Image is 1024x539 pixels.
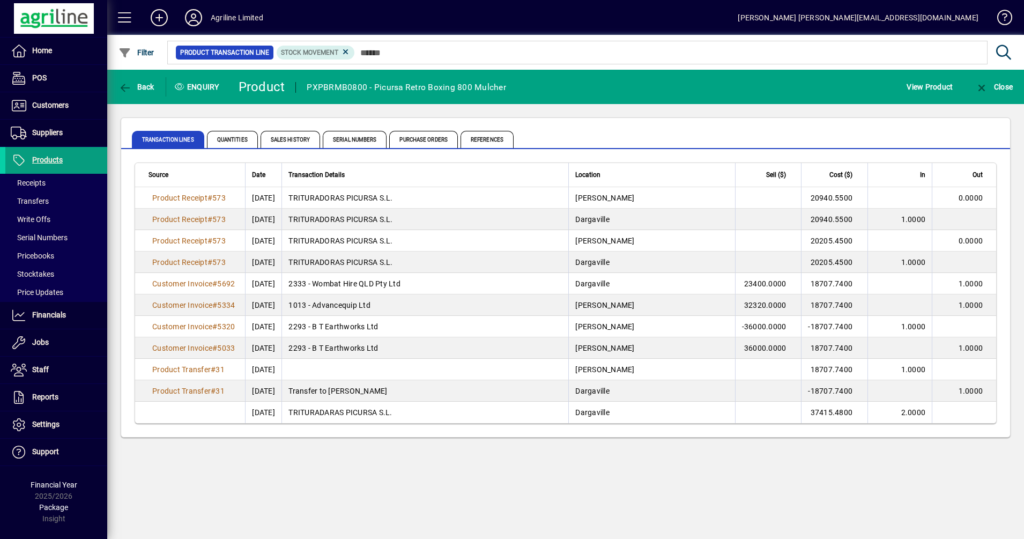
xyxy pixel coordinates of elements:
[959,344,983,352] span: 1.0000
[32,156,63,164] span: Products
[973,169,983,181] span: Out
[801,316,867,337] td: -18707.7400
[959,387,983,395] span: 1.0000
[575,365,634,374] span: [PERSON_NAME]
[216,365,225,374] span: 31
[217,322,235,331] span: 5320
[149,342,239,354] a: Customer Invoice#5033
[5,192,107,210] a: Transfers
[180,47,269,58] span: Product Transaction Line
[801,402,867,423] td: 37415.4800
[212,322,217,331] span: #
[5,65,107,92] a: POS
[245,402,281,423] td: [DATE]
[107,77,166,97] app-page-header-button: Back
[281,209,568,230] td: TRITURADORAS PICURSA S.L.
[152,279,212,288] span: Customer Invoice
[801,337,867,359] td: 18707.7400
[216,387,225,395] span: 31
[212,194,226,202] span: 573
[152,258,207,267] span: Product Receipt
[735,273,802,294] td: 23400.0000
[239,78,285,95] div: Product
[245,252,281,273] td: [DATE]
[149,278,239,290] a: Customer Invoice#5692
[575,387,610,395] span: Dargaville
[245,359,281,380] td: [DATE]
[32,338,49,346] span: Jobs
[207,215,212,224] span: #
[152,237,207,245] span: Product Receipt
[735,294,802,316] td: 32320.0000
[32,73,47,82] span: POS
[11,270,54,278] span: Stocktakes
[738,9,978,26] div: [PERSON_NAME] [PERSON_NAME][EMAIL_ADDRESS][DOMAIN_NAME]
[32,311,66,319] span: Financials
[211,9,263,26] div: Agriline Limited
[5,329,107,356] a: Jobs
[212,237,226,245] span: 573
[575,279,610,288] span: Dargaville
[5,228,107,247] a: Serial Numbers
[5,411,107,438] a: Settings
[281,294,568,316] td: 1013 - Advancequip Ltd
[32,128,63,137] span: Suppliers
[32,101,69,109] span: Customers
[149,169,239,181] div: Source
[11,197,49,205] span: Transfers
[901,408,926,417] span: 2.0000
[575,169,728,181] div: Location
[149,169,168,181] span: Source
[288,169,345,181] span: Transaction Details
[461,131,514,148] span: References
[901,365,926,374] span: 1.0000
[149,235,229,247] a: Product Receipt#573
[11,215,50,224] span: Write Offs
[217,344,235,352] span: 5033
[975,83,1013,91] span: Close
[5,120,107,146] a: Suppliers
[575,169,600,181] span: Location
[735,337,802,359] td: 36000.0000
[39,503,68,512] span: Package
[575,344,634,352] span: [PERSON_NAME]
[575,215,610,224] span: Dargaville
[245,294,281,316] td: [DATE]
[575,408,610,417] span: Dargaville
[245,273,281,294] td: [DATE]
[901,215,926,224] span: 1.0000
[149,321,239,333] a: Customer Invoice#5320
[207,194,212,202] span: #
[801,273,867,294] td: 18707.7400
[149,385,228,397] a: Product Transfer#31
[32,46,52,55] span: Home
[575,258,610,267] span: Dargaville
[245,209,281,230] td: [DATE]
[5,265,107,283] a: Stocktakes
[920,169,925,181] span: In
[5,38,107,64] a: Home
[323,131,387,148] span: Serial Numbers
[5,283,107,301] a: Price Updates
[801,294,867,316] td: 18707.7400
[245,316,281,337] td: [DATE]
[116,77,157,97] button: Back
[575,322,634,331] span: [PERSON_NAME]
[32,447,59,456] span: Support
[207,131,258,148] span: Quantities
[742,169,796,181] div: Sell ($)
[32,420,60,429] span: Settings
[801,252,867,273] td: 20205.4500
[32,393,58,401] span: Reports
[5,439,107,466] a: Support
[118,83,154,91] span: Back
[152,301,212,309] span: Customer Invoice
[245,337,281,359] td: [DATE]
[5,357,107,383] a: Staff
[152,215,207,224] span: Product Receipt
[735,316,802,337] td: -36000.0000
[959,301,983,309] span: 1.0000
[281,402,568,423] td: TRITURADARAS PICURSA S.L.
[149,364,228,375] a: Product Transfer#31
[207,237,212,245] span: #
